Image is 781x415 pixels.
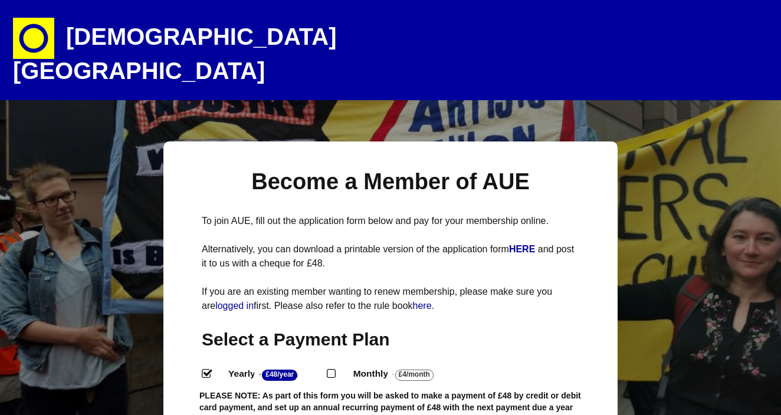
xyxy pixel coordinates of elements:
[262,370,297,381] strong: £48/Year
[13,18,54,59] img: circle-e1448293145835.png
[509,244,538,254] a: HERE
[202,167,579,196] h1: Become a Member of AUE
[218,365,327,383] label: Yearly - .
[202,330,390,349] span: Select a Payment Plan
[202,285,579,313] p: If you are an existing member wanting to renew membership, please make sure you are first. Please...
[413,301,432,311] a: here
[509,244,535,254] strong: HERE
[202,242,579,271] p: Alternatively, you can download a printable version of the application form and post it to us wit...
[215,301,254,311] a: logged in
[343,365,463,383] label: Monthly - .
[202,214,579,228] p: To join AUE, fill out the application form below and pay for your membership online.
[395,370,434,381] strong: £4/Month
